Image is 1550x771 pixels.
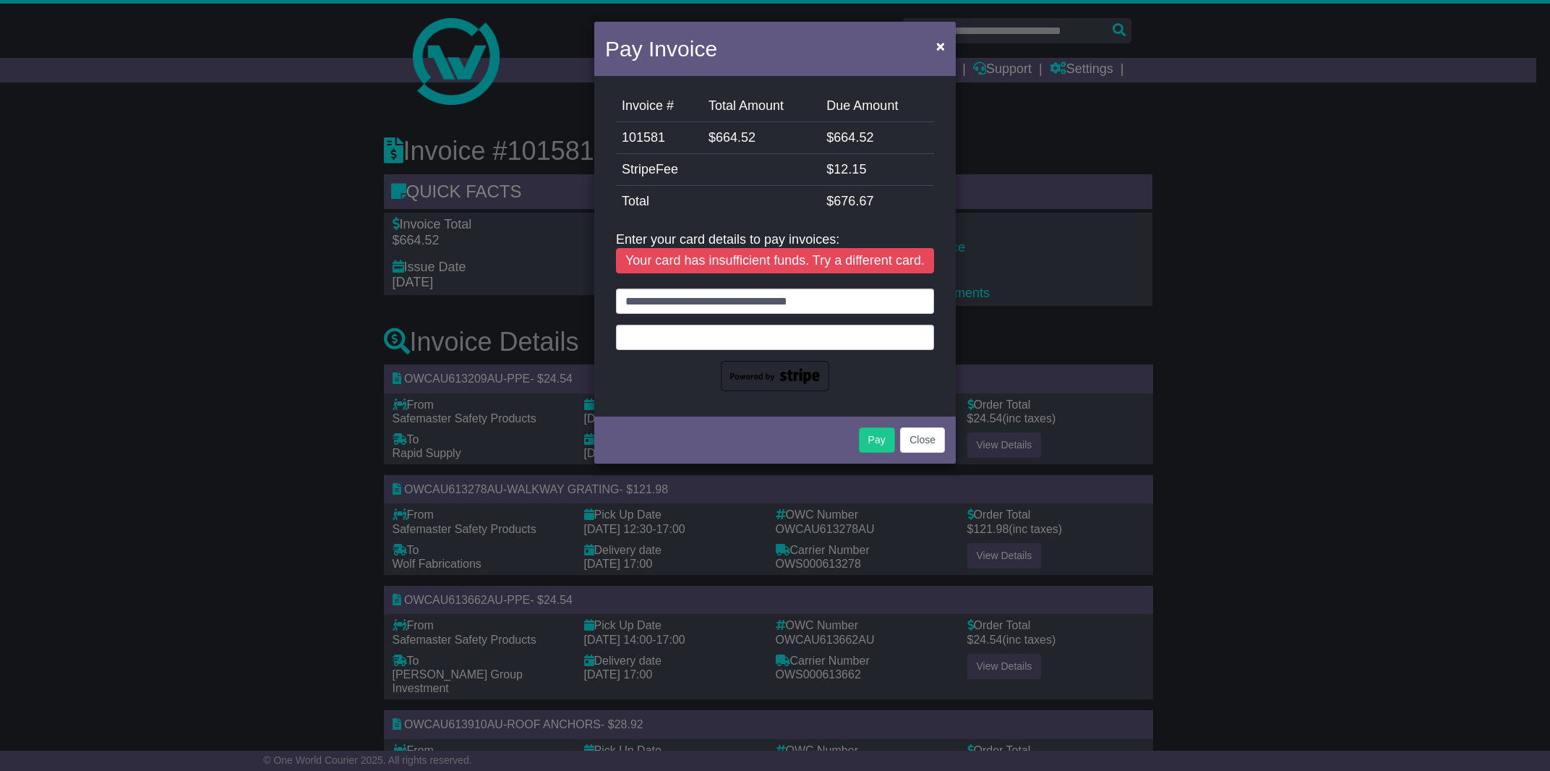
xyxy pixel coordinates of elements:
td: Invoice # [616,90,703,122]
div: Enter your card details to pay invoices: [616,232,934,391]
td: 101581 [616,122,703,154]
td: Total [616,186,821,218]
td: $ [821,122,934,154]
button: Close [900,427,945,453]
span: 664.52 [716,130,755,145]
img: powered-by-stripe.png [721,361,829,391]
button: Pay [859,427,895,453]
span: 664.52 [834,130,873,145]
span: 12.15 [834,162,866,176]
div: Your card has insufficient funds. Try a different card. [616,248,934,274]
iframe: Secure card payment input frame [625,330,925,342]
h4: Pay Invoice [605,33,717,65]
span: 676.67 [834,194,873,208]
td: Due Amount [821,90,934,122]
td: $ [821,186,934,218]
td: StripeFee [616,154,821,186]
td: Total Amount [703,90,821,122]
button: Close [929,31,952,61]
span: × [936,38,945,54]
td: $ [821,154,934,186]
td: $ [703,122,821,154]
